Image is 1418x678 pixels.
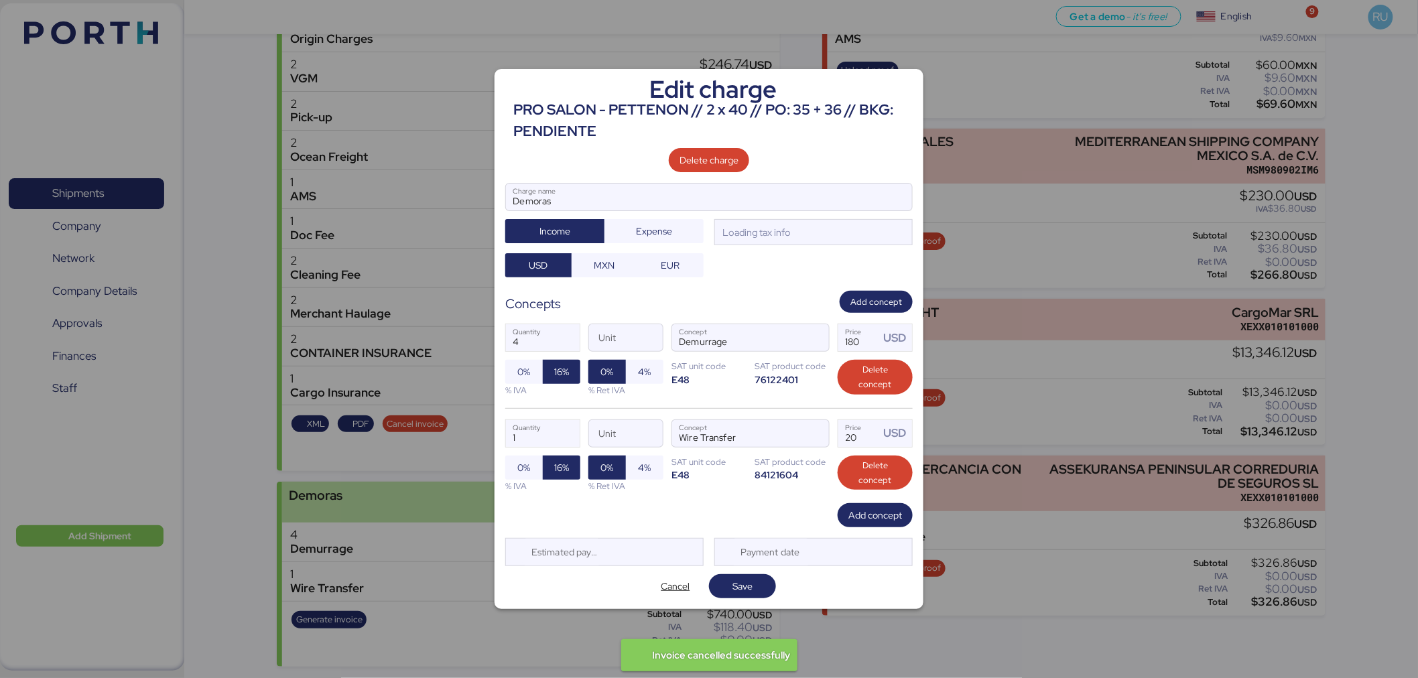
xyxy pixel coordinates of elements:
div: USD [884,330,912,346]
div: 84121604 [755,468,830,481]
div: PRO SALON - PETTENON // 2 x 40 // PO: 35 + 36 // BKG: PENDIENTE [513,99,913,143]
div: % Ret IVA [588,384,663,397]
input: Quantity [506,420,580,447]
button: MXN [572,253,638,277]
span: Income [539,223,570,239]
div: SAT product code [755,360,830,372]
button: 4% [626,456,663,480]
span: 16% [554,460,569,476]
span: USD [529,257,547,273]
span: 0% [518,364,531,380]
button: 0% [588,360,626,384]
button: Save [709,574,776,598]
input: Charge name [506,184,912,210]
span: Delete charge [680,152,738,168]
button: 0% [505,456,543,480]
input: Unit [589,420,663,447]
span: Cancel [661,578,690,594]
span: 4% [639,364,651,380]
button: ConceptConcept [801,423,829,451]
span: EUR [661,257,680,273]
button: Delete concept [838,360,913,395]
span: Delete concept [848,458,902,488]
span: Delete concept [848,362,902,392]
span: Add concept [850,295,902,310]
input: Concept [672,324,797,351]
button: Add concept [838,503,913,527]
div: 76122401 [755,373,830,386]
button: ConceptConcept [801,328,829,356]
div: % IVA [505,384,580,397]
span: 0% [601,364,614,380]
span: Save [732,578,753,594]
button: Income [505,219,604,243]
div: Invoice cancelled successfully [652,642,790,668]
button: 16% [543,360,580,384]
span: Add concept [848,507,902,523]
span: Expense [636,223,672,239]
button: Expense [604,219,704,243]
input: Price [838,324,880,351]
span: 0% [518,460,531,476]
button: 16% [543,456,580,480]
input: Quantity [506,324,580,351]
div: Edit charge [513,80,913,99]
button: 0% [505,360,543,384]
button: EUR [637,253,704,277]
button: Delete concept [838,456,913,490]
div: SAT unit code [671,456,747,468]
div: E48 [671,373,747,386]
button: Cancel [642,574,709,598]
span: 4% [639,460,651,476]
span: MXN [594,257,615,273]
div: SAT product code [755,456,830,468]
div: % Ret IVA [588,480,663,492]
button: 4% [626,360,663,384]
div: Concepts [505,294,561,314]
span: 0% [601,460,614,476]
div: Loading tax info [720,225,791,240]
button: USD [505,253,572,277]
div: % IVA [505,480,580,492]
input: Unit [589,324,663,351]
input: Price [838,420,880,447]
button: 0% [588,456,626,480]
input: Concept [672,420,797,447]
div: USD [884,425,912,442]
button: Delete charge [669,148,749,172]
div: E48 [671,468,747,481]
div: SAT unit code [671,360,747,372]
span: 16% [554,364,569,380]
button: Add concept [840,291,913,313]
